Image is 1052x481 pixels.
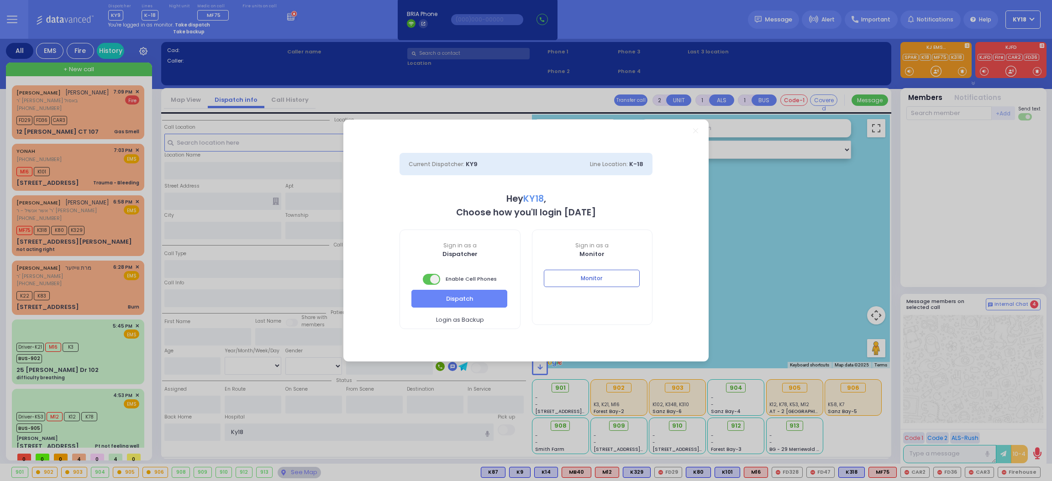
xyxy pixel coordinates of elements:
[400,241,520,250] span: Sign in as a
[456,206,596,219] b: Choose how you'll login [DATE]
[411,290,507,307] button: Dispatch
[693,128,698,133] a: Close
[423,273,497,286] span: Enable Cell Phones
[532,241,652,250] span: Sign in as a
[436,315,484,324] span: Login as Backup
[409,160,464,168] span: Current Dispatcher:
[579,250,605,258] b: Monitor
[544,270,640,287] button: Monitor
[466,160,478,168] span: KY9
[629,160,643,168] span: K-18
[506,193,546,205] b: Hey ,
[523,193,544,205] span: KY18
[590,160,628,168] span: Line Location:
[442,250,478,258] b: Dispatcher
